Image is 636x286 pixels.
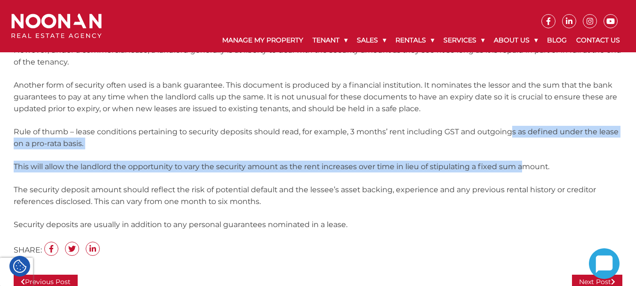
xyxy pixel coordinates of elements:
[308,28,352,52] a: Tenant
[391,28,439,52] a: Rentals
[439,28,489,52] a: Services
[489,28,542,52] a: About Us
[217,28,308,52] a: Manage My Property
[14,79,622,114] p: Another form of security often used is a bank guarantee. This document is produced by a financial...
[14,184,622,207] p: The security deposit amount should reflect the risk of potential default and the lessee’s asset b...
[14,126,622,149] p: Rule of thumb – lease conditions pertaining to security deposits should read, for example, 3 mont...
[542,28,572,52] a: Blog
[14,44,622,68] p: However, under a commercial lease, a landlord generally is at liberty to deal with the security a...
[9,256,30,277] div: Cookie Settings
[14,242,622,256] ul: SHARE:
[352,28,391,52] a: Sales
[572,28,625,52] a: Contact Us
[14,219,622,230] p: Security deposits are usually in addition to any personal guarantees nominated in a lease.
[11,14,102,39] img: Noonan Real Estate Agency
[14,161,622,172] p: This will allow the landlord the opportunity to vary the security amount as the rent increases ov...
